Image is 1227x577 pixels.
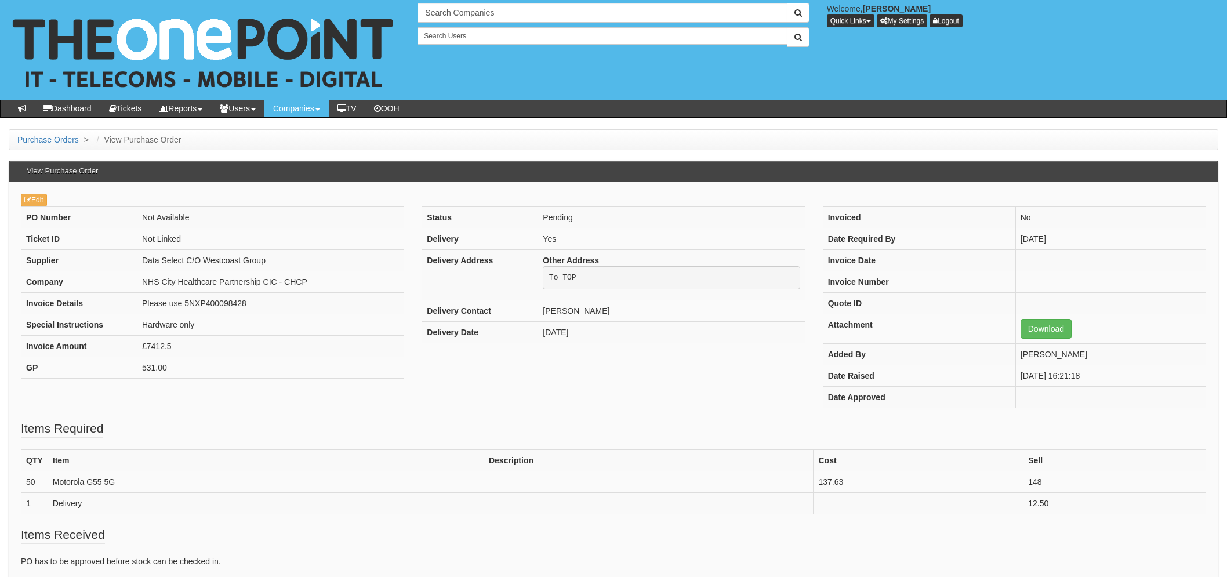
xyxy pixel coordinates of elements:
[137,207,404,228] td: Not Available
[538,207,805,228] td: Pending
[823,344,1015,365] th: Added By
[48,493,484,514] td: Delivery
[823,365,1015,387] th: Date Raised
[17,135,79,144] a: Purchase Orders
[538,228,805,250] td: Yes
[21,420,103,438] legend: Items Required
[21,161,104,181] h3: View Purchase Order
[422,207,538,228] th: Status
[863,4,931,13] b: [PERSON_NAME]
[538,300,805,321] td: [PERSON_NAME]
[543,266,800,289] pre: To TOP
[21,271,137,293] th: Company
[1023,471,1206,493] td: 148
[21,250,137,271] th: Supplier
[1015,365,1206,387] td: [DATE] 16:21:18
[823,271,1015,293] th: Invoice Number
[1021,319,1072,339] a: Download
[21,314,137,336] th: Special Instructions
[538,321,805,343] td: [DATE]
[21,207,137,228] th: PO Number
[264,100,329,117] a: Companies
[137,250,404,271] td: Data Select C/O Westcoast Group
[21,556,1206,567] p: PO has to be approved before stock can be checked in.
[35,100,100,117] a: Dashboard
[823,293,1015,314] th: Quote ID
[211,100,264,117] a: Users
[21,493,48,514] td: 1
[137,271,404,293] td: NHS City Healthcare Partnership CIC - CHCP
[137,293,404,314] td: Please use 5NXP400098428
[329,100,365,117] a: TV
[930,14,963,27] a: Logout
[137,357,404,379] td: 531.00
[21,471,48,493] td: 50
[21,526,105,544] legend: Items Received
[543,256,599,265] b: Other Address
[137,336,404,357] td: £7412.5
[823,250,1015,271] th: Invoice Date
[21,293,137,314] th: Invoice Details
[48,471,484,493] td: Motorola G55 5G
[21,228,137,250] th: Ticket ID
[1015,344,1206,365] td: [PERSON_NAME]
[1015,228,1206,250] td: [DATE]
[818,3,1227,27] div: Welcome,
[21,336,137,357] th: Invoice Amount
[94,134,181,146] li: View Purchase Order
[21,357,137,379] th: GP
[877,14,928,27] a: My Settings
[1023,493,1206,514] td: 12.50
[814,471,1023,493] td: 137.63
[21,194,47,206] a: Edit
[823,387,1015,408] th: Date Approved
[365,100,408,117] a: OOH
[150,100,211,117] a: Reports
[422,300,538,321] th: Delivery Contact
[1015,207,1206,228] td: No
[21,450,48,471] th: QTY
[823,228,1015,250] th: Date Required By
[137,314,404,336] td: Hardware only
[1023,450,1206,471] th: Sell
[418,27,787,45] input: Search Users
[48,450,484,471] th: Item
[422,321,538,343] th: Delivery Date
[814,450,1023,471] th: Cost
[418,3,787,23] input: Search Companies
[484,450,814,471] th: Description
[422,228,538,250] th: Delivery
[823,314,1015,344] th: Attachment
[823,207,1015,228] th: Invoiced
[100,100,151,117] a: Tickets
[81,135,92,144] span: >
[137,228,404,250] td: Not Linked
[422,250,538,300] th: Delivery Address
[827,14,874,27] button: Quick Links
